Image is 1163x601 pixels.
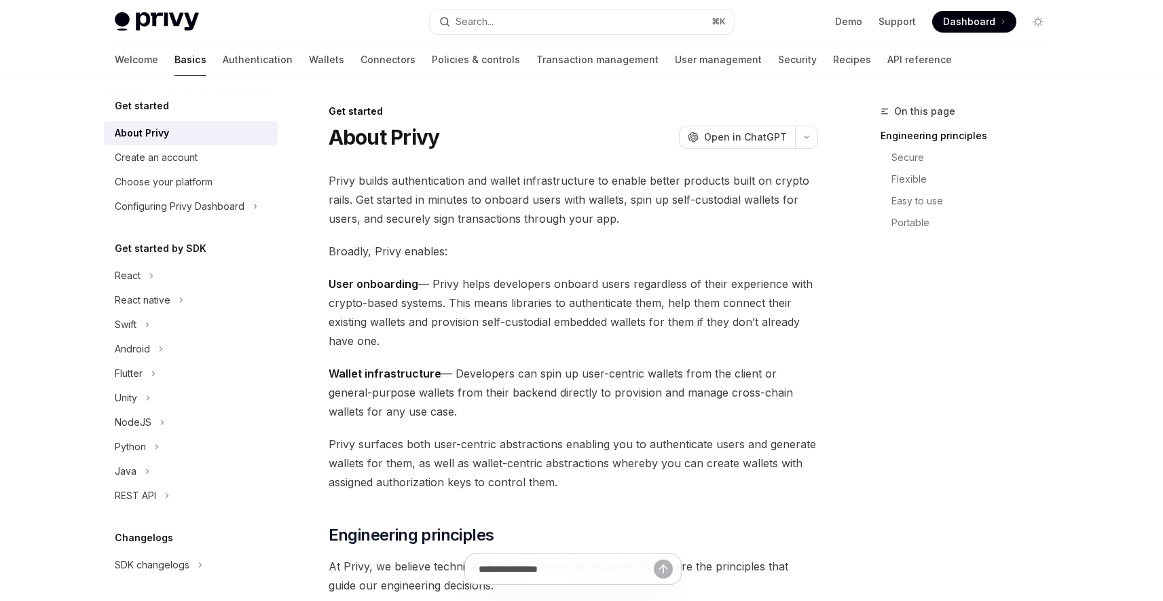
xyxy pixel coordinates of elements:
[891,168,1060,190] a: Flexible
[329,277,418,291] strong: User onboarding
[778,43,817,76] a: Security
[704,130,787,144] span: Open in ChatGPT
[329,105,818,118] div: Get started
[115,268,141,284] div: React
[881,125,1060,147] a: Engineering principles
[879,15,916,29] a: Support
[115,174,213,190] div: Choose your platform
[115,198,244,215] div: Configuring Privy Dashboard
[115,149,198,166] div: Create an account
[329,171,818,228] span: Privy builds authentication and wallet infrastructure to enable better products built on crypto r...
[675,43,762,76] a: User management
[104,121,278,145] a: About Privy
[115,439,146,455] div: Python
[115,125,169,141] div: About Privy
[104,170,278,194] a: Choose your platform
[679,126,795,149] button: Open in ChatGPT
[115,98,169,114] h5: Get started
[329,125,440,149] h1: About Privy
[329,435,818,492] span: Privy surfaces both user-centric abstractions enabling you to authenticate users and generate wal...
[891,190,1060,212] a: Easy to use
[115,341,150,357] div: Android
[891,147,1060,168] a: Secure
[115,463,136,479] div: Java
[115,240,206,257] h5: Get started by SDK
[329,364,818,421] span: — Developers can spin up user-centric wallets from the client or general-purpose wallets from the...
[329,242,818,261] span: Broadly, Privy enables:
[115,43,158,76] a: Welcome
[712,16,726,27] span: ⌘ K
[174,43,206,76] a: Basics
[536,43,659,76] a: Transaction management
[223,43,293,76] a: Authentication
[887,43,952,76] a: API reference
[891,212,1060,234] a: Portable
[329,274,818,350] span: — Privy helps developers onboard users regardless of their experience with crypto-based systems. ...
[115,390,137,406] div: Unity
[943,15,995,29] span: Dashboard
[104,145,278,170] a: Create an account
[835,15,862,29] a: Demo
[894,103,955,120] span: On this page
[115,488,156,504] div: REST API
[456,14,494,30] div: Search...
[309,43,344,76] a: Wallets
[115,12,199,31] img: light logo
[329,367,441,380] strong: Wallet infrastructure
[115,316,136,333] div: Swift
[115,292,170,308] div: React native
[833,43,871,76] a: Recipes
[654,560,673,579] button: Send message
[932,11,1016,33] a: Dashboard
[430,10,734,34] button: Search...⌘K
[115,414,151,431] div: NodeJS
[1027,11,1049,33] button: Toggle dark mode
[115,365,143,382] div: Flutter
[115,557,189,573] div: SDK changelogs
[432,43,520,76] a: Policies & controls
[329,524,494,546] span: Engineering principles
[115,530,173,546] h5: Changelogs
[361,43,416,76] a: Connectors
